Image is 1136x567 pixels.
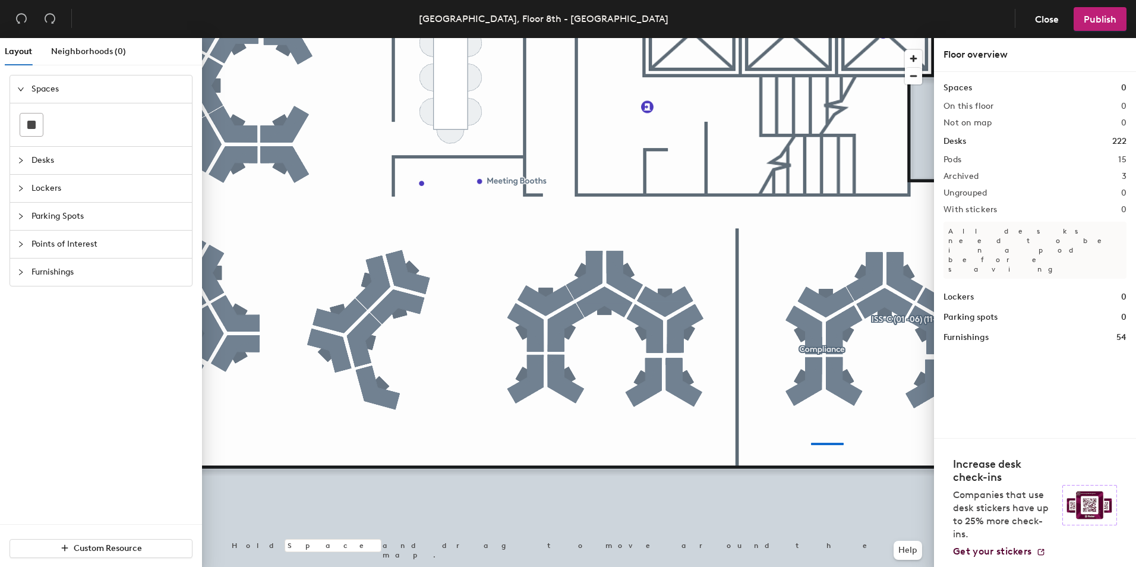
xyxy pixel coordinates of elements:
[31,75,185,103] span: Spaces
[17,86,24,93] span: expanded
[419,11,668,26] div: [GEOGRAPHIC_DATA], Floor 8th - [GEOGRAPHIC_DATA]
[943,81,972,94] h1: Spaces
[17,241,24,248] span: collapsed
[1121,188,1126,198] h2: 0
[17,269,24,276] span: collapsed
[953,546,1031,557] span: Get your stickers
[31,147,185,174] span: Desks
[17,213,24,220] span: collapsed
[1122,172,1126,181] h2: 3
[15,12,27,24] span: undo
[1116,331,1126,344] h1: 54
[1062,485,1117,525] img: Sticker logo
[1121,205,1126,215] h2: 0
[943,222,1126,279] p: All desks need to be in a pod before saving
[31,175,185,202] span: Lockers
[38,7,62,31] button: Redo (⌘ + ⇧ + Z)
[1121,102,1126,111] h2: 0
[943,118,992,128] h2: Not on map
[1074,7,1126,31] button: Publish
[10,7,33,31] button: Undo (⌘ + Z)
[1025,7,1069,31] button: Close
[5,46,32,56] span: Layout
[943,172,979,181] h2: Archived
[943,48,1126,62] div: Floor overview
[943,135,966,148] h1: Desks
[943,331,989,344] h1: Furnishings
[10,539,193,558] button: Custom Resource
[943,188,987,198] h2: Ungrouped
[1121,291,1126,304] h1: 0
[31,259,185,286] span: Furnishings
[31,231,185,258] span: Points of Interest
[943,311,998,324] h1: Parking spots
[17,157,24,164] span: collapsed
[1084,14,1116,25] span: Publish
[1121,118,1126,128] h2: 0
[51,46,126,56] span: Neighborhoods (0)
[894,541,922,560] button: Help
[31,203,185,230] span: Parking Spots
[943,102,994,111] h2: On this floor
[953,489,1055,541] p: Companies that use desk stickers have up to 25% more check-ins.
[1121,81,1126,94] h1: 0
[953,458,1055,484] h4: Increase desk check-ins
[1112,135,1126,148] h1: 222
[943,205,998,215] h2: With stickers
[1035,14,1059,25] span: Close
[74,543,142,553] span: Custom Resource
[1121,311,1126,324] h1: 0
[943,291,974,304] h1: Lockers
[1118,155,1126,165] h2: 15
[953,546,1046,557] a: Get your stickers
[17,185,24,192] span: collapsed
[943,155,961,165] h2: Pods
